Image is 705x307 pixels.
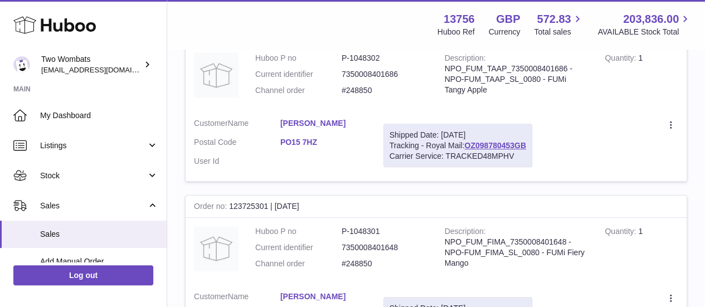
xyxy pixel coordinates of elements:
div: Tracking - Royal Mail: [383,124,532,168]
img: no-photo.jpg [194,226,239,271]
td: 1 [596,218,687,283]
div: Carrier Service: TRACKED48MPHV [390,151,526,162]
div: NPO_FUM_FIMA_7350008401648 - NPO-FUM_FIMA_SL_0080 - FUMi Fiery Mango [445,237,589,269]
dd: 7350008401686 [342,69,428,80]
span: Customer [194,292,228,301]
dt: Postal Code [194,137,280,150]
img: no-photo.jpg [194,53,239,98]
span: Stock [40,170,147,181]
a: PO15 7HZ [280,137,367,148]
strong: 13756 [444,12,475,27]
strong: Quantity [605,53,638,65]
span: Customer [194,119,228,128]
a: [PERSON_NAME] [280,118,367,129]
dt: Channel order [255,259,342,269]
dt: Huboo P no [255,226,342,237]
dd: #248850 [342,259,428,269]
dt: User Id [194,156,280,167]
div: Two Wombats [41,54,142,75]
span: 203,836.00 [623,12,679,27]
dd: P-1048301 [342,226,428,237]
a: Log out [13,265,153,285]
dt: Channel order [255,85,342,96]
strong: Description [445,53,486,65]
dt: Name [194,291,280,305]
div: Shipped Date: [DATE] [390,130,526,140]
strong: GBP [496,12,520,27]
dd: #248850 [342,85,428,96]
dt: Current identifier [255,69,342,80]
td: 1 [596,45,687,110]
span: AVAILABLE Stock Total [597,27,692,37]
strong: Quantity [605,227,638,238]
dt: Name [194,118,280,131]
span: 572.83 [537,12,571,27]
span: [EMAIL_ADDRESS][DOMAIN_NAME] [41,65,164,74]
dt: Huboo P no [255,53,342,64]
a: OZ098780453GB [464,141,526,150]
div: Currency [489,27,521,37]
div: 123725301 | [DATE] [186,196,687,218]
strong: Description [445,227,486,238]
a: 572.83 Total sales [534,12,584,37]
div: Huboo Ref [437,27,475,37]
div: NPO_FUM_TAAP_7350008401686 - NPO-FUM_TAAP_SL_0080 - FUMi Tangy Apple [445,64,589,95]
dd: P-1048302 [342,53,428,64]
span: Sales [40,201,147,211]
span: Add Manual Order [40,256,158,267]
span: My Dashboard [40,110,158,121]
dt: Current identifier [255,242,342,253]
a: 203,836.00 AVAILABLE Stock Total [597,12,692,37]
span: Listings [40,140,147,151]
span: Sales [40,229,158,240]
img: internalAdmin-13756@internal.huboo.com [13,56,30,73]
a: [PERSON_NAME] [280,291,367,302]
dd: 7350008401648 [342,242,428,253]
span: Total sales [534,27,584,37]
strong: Order no [194,202,229,213]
